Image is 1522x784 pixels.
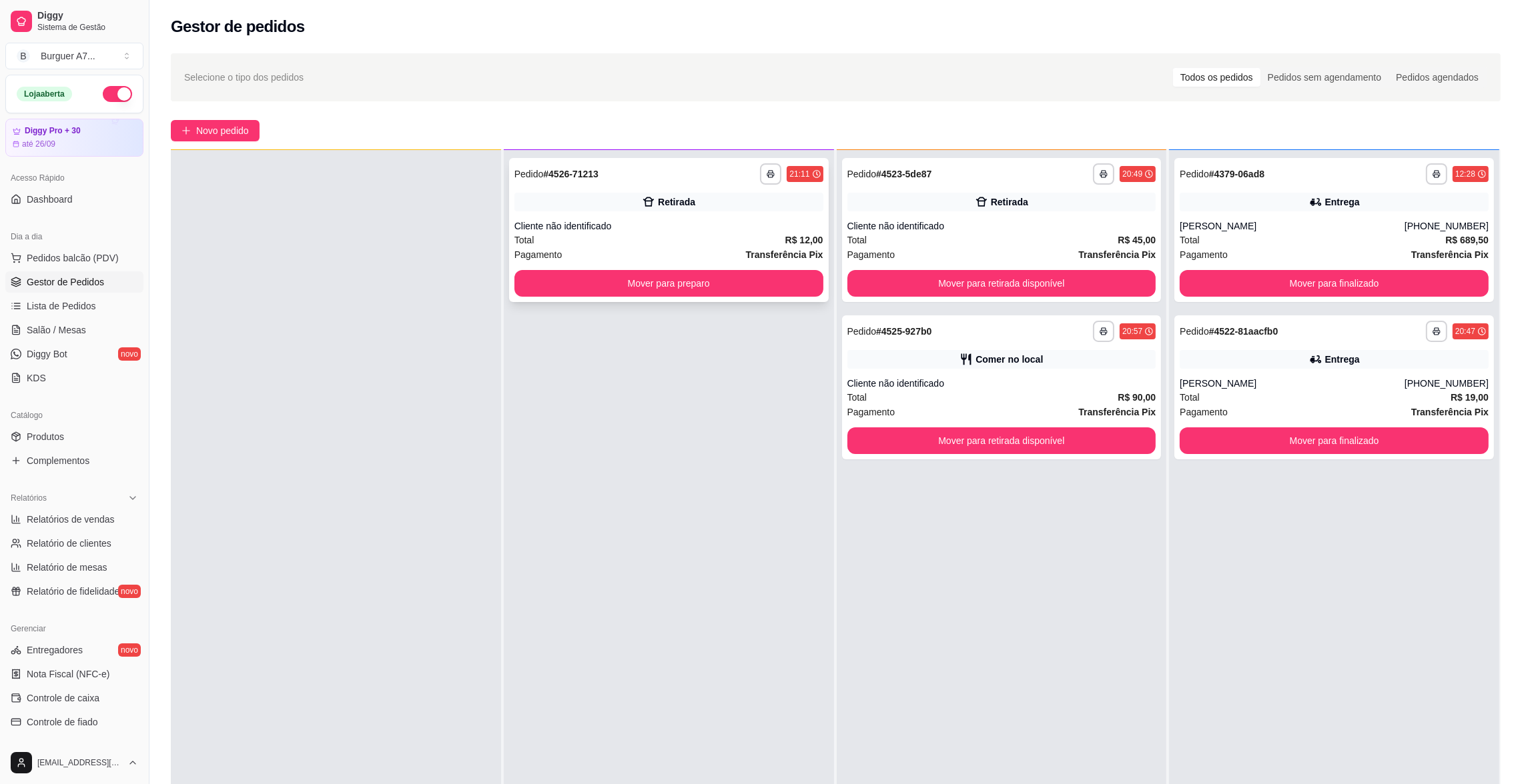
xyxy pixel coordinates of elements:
[976,353,1043,366] div: Comer no local
[1122,326,1142,337] div: 20:57
[1118,392,1156,403] strong: R$ 90,00
[22,139,55,149] article: até 26/09
[1180,219,1405,233] div: [PERSON_NAME]
[27,454,89,467] span: Complementos
[37,22,138,33] span: Sistema de Gestão
[5,663,143,685] a: Nota Fiscal (NFC-e)
[5,426,143,447] a: Produtos
[1455,326,1475,337] div: 20:47
[746,249,823,260] strong: Transferência Pix
[5,450,143,471] a: Complementos
[1180,247,1228,262] span: Pagamento
[5,618,143,639] div: Gerenciar
[1260,68,1389,87] div: Pedidos sem agendamento
[5,687,143,709] a: Controle de caixa
[1405,219,1489,233] div: [PHONE_NUMBER]
[876,326,931,337] strong: # 4525-927b0
[847,326,877,337] span: Pedido
[1180,326,1209,337] span: Pedido
[27,193,73,206] span: Dashboard
[1180,233,1200,247] span: Total
[27,299,96,313] span: Lista de Pedidos
[847,219,1156,233] div: Cliente não identificado
[785,235,823,245] strong: R$ 12,00
[103,86,132,102] button: Alterar Status
[5,295,143,317] a: Lista de Pedidos
[27,691,99,705] span: Controle de caixa
[196,123,249,138] span: Novo pedido
[1325,353,1360,366] div: Entrega
[1445,235,1489,245] strong: R$ 689,50
[5,343,143,365] a: Diggy Botnovo
[514,219,823,233] div: Cliente não identificado
[5,405,143,426] div: Catálogo
[543,169,599,179] strong: # 4526-71213
[1389,68,1486,87] div: Pedidos agendados
[847,169,877,179] span: Pedido
[991,195,1028,209] div: Retirada
[1455,169,1475,179] div: 12:28
[37,757,122,768] span: [EMAIL_ADDRESS][DOMAIN_NAME]
[5,319,143,341] a: Salão / Mesas
[11,493,47,503] span: Relatórios
[181,126,191,135] span: plus
[27,739,59,753] span: Cupons
[27,667,109,681] span: Nota Fiscal (NFC-e)
[1180,427,1489,454] button: Mover para finalizado
[789,169,809,179] div: 21:11
[876,169,931,179] strong: # 4523-5de87
[1180,169,1209,179] span: Pedido
[5,189,143,210] a: Dashboard
[847,427,1156,454] button: Mover para retirada disponível
[847,377,1156,390] div: Cliente não identificado
[5,747,143,779] button: [EMAIL_ADDRESS][DOMAIN_NAME]
[41,49,95,63] div: Burguer A7 ...
[171,120,260,141] button: Novo pedido
[27,513,115,526] span: Relatórios de vendas
[27,251,119,265] span: Pedidos balcão (PDV)
[5,367,143,389] a: KDS
[847,405,895,419] span: Pagamento
[5,509,143,530] a: Relatórios de vendas
[17,49,30,63] span: B
[27,347,67,361] span: Diggy Bot
[5,735,143,757] a: Cupons
[5,533,143,554] a: Relatório de clientes
[27,537,111,550] span: Relatório de clientes
[37,10,138,22] span: Diggy
[5,247,143,269] button: Pedidos balcão (PDV)
[5,711,143,733] a: Controle de fiado
[514,247,562,262] span: Pagamento
[1405,377,1489,390] div: [PHONE_NUMBER]
[1078,249,1156,260] strong: Transferência Pix
[5,43,143,69] button: Select a team
[5,167,143,189] div: Acesso Rápido
[1209,326,1278,337] strong: # 4522-81aacfb0
[27,561,107,574] span: Relatório de mesas
[5,639,143,661] a: Entregadoresnovo
[27,585,119,598] span: Relatório de fidelidade
[1180,270,1489,297] button: Mover para finalizado
[847,233,867,247] span: Total
[1451,392,1489,403] strong: R$ 19,00
[1180,405,1228,419] span: Pagamento
[514,169,544,179] span: Pedido
[5,271,143,293] a: Gestor de Pedidos
[514,233,534,247] span: Total
[27,643,83,657] span: Entregadores
[27,323,86,337] span: Salão / Mesas
[17,87,72,101] div: Loja aberta
[5,5,143,37] a: DiggySistema de Gestão
[184,70,304,85] span: Selecione o tipo dos pedidos
[514,270,823,297] button: Mover para preparo
[847,247,895,262] span: Pagamento
[847,270,1156,297] button: Mover para retirada disponível
[1122,169,1142,179] div: 20:49
[25,126,81,136] article: Diggy Pro + 30
[1118,235,1156,245] strong: R$ 45,00
[5,557,143,578] a: Relatório de mesas
[27,275,104,289] span: Gestor de Pedidos
[1078,407,1156,417] strong: Transferência Pix
[1209,169,1264,179] strong: # 4379-06ad8
[5,119,143,157] a: Diggy Pro + 30até 26/09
